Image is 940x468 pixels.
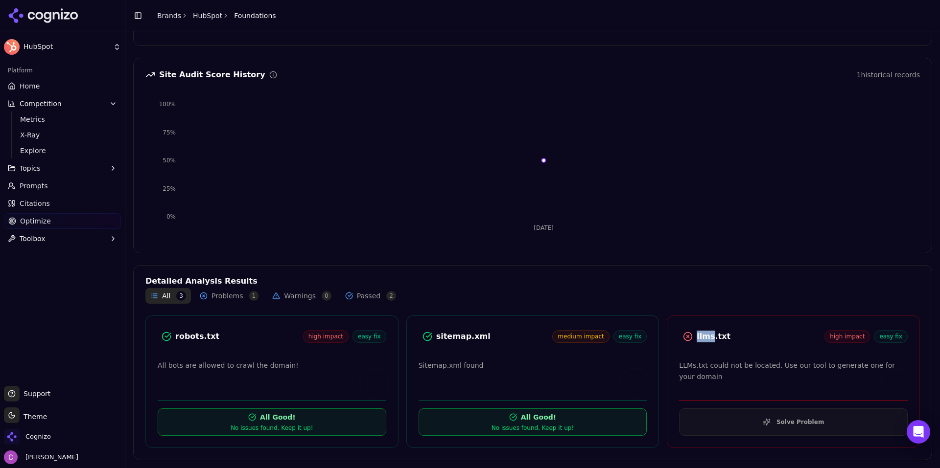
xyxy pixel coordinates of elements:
tspan: 75% [163,129,176,136]
span: Home [20,81,40,91]
a: Metrics [16,112,109,126]
tspan: 25% [163,185,176,192]
a: Optimize [4,213,121,229]
img: Cognizo [4,429,20,445]
div: No issues found. Keep it up! [492,424,574,432]
span: high impact [824,330,870,343]
div: llms.txt [697,331,824,342]
img: HubSpot [4,39,20,55]
span: Metrics [20,114,105,124]
span: medium impact [552,330,609,343]
a: Prompts [4,178,121,194]
span: high impact [303,330,349,343]
div: Site Audit Score History [145,70,277,80]
div: No issues found. Keep it up! [231,424,313,432]
span: Explore [20,146,105,156]
div: Open Intercom Messenger [907,420,930,444]
div: sitemap.xml [436,331,553,342]
tspan: 0% [166,213,176,220]
p: LLMs.txt could not be located. Use our tool to generate one for your domain [679,360,908,382]
button: Problems1 [195,288,263,304]
span: Optimize [20,216,51,226]
span: Cognizo [25,432,51,441]
nav: breadcrumb [157,11,276,21]
span: 0 [322,291,331,301]
span: HubSpot [23,43,109,51]
div: Detailed Analysis Results [145,277,920,285]
div: Platform [4,63,121,78]
img: Chris Abouraad [4,450,18,464]
span: easy fix [352,330,386,343]
div: All Good! [521,412,556,422]
span: Toolbox [20,234,46,244]
span: Competition [20,99,62,109]
p: All bots are allowed to crawl the domain! [158,360,386,371]
span: Theme [20,413,47,421]
span: Prompts [20,181,48,191]
span: easy fix [613,330,647,343]
tspan: 50% [163,157,176,164]
tspan: 100% [159,101,176,108]
button: Passed2 [340,288,401,304]
p: Sitemap.xml found [419,360,647,371]
tspan: [DATE] [534,224,554,231]
span: 1 [249,291,259,301]
button: Topics [4,160,121,176]
span: X-Ray [20,130,105,140]
button: Solve Problem [679,408,908,436]
span: 2 [386,291,396,301]
a: Brands [157,12,181,20]
span: Support [20,389,50,399]
a: Citations [4,196,121,211]
div: 1 historical records [857,70,920,80]
button: Competition [4,96,121,111]
button: All3 [145,288,191,304]
div: All Good! [260,412,295,422]
button: Open user button [4,450,78,464]
span: Foundations [234,11,276,21]
a: Explore [16,144,109,157]
button: Open organization switcher [4,429,51,445]
span: easy fix [874,330,908,343]
a: X-Ray [16,128,109,142]
span: Topics [20,163,41,173]
a: Home [4,78,121,94]
span: 3 [176,291,186,301]
a: HubSpot [193,11,222,21]
span: Citations [20,199,50,208]
button: Warnings0 [267,288,336,304]
div: robots.txt [175,331,303,342]
span: [PERSON_NAME] [22,453,78,462]
button: Toolbox [4,231,121,246]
